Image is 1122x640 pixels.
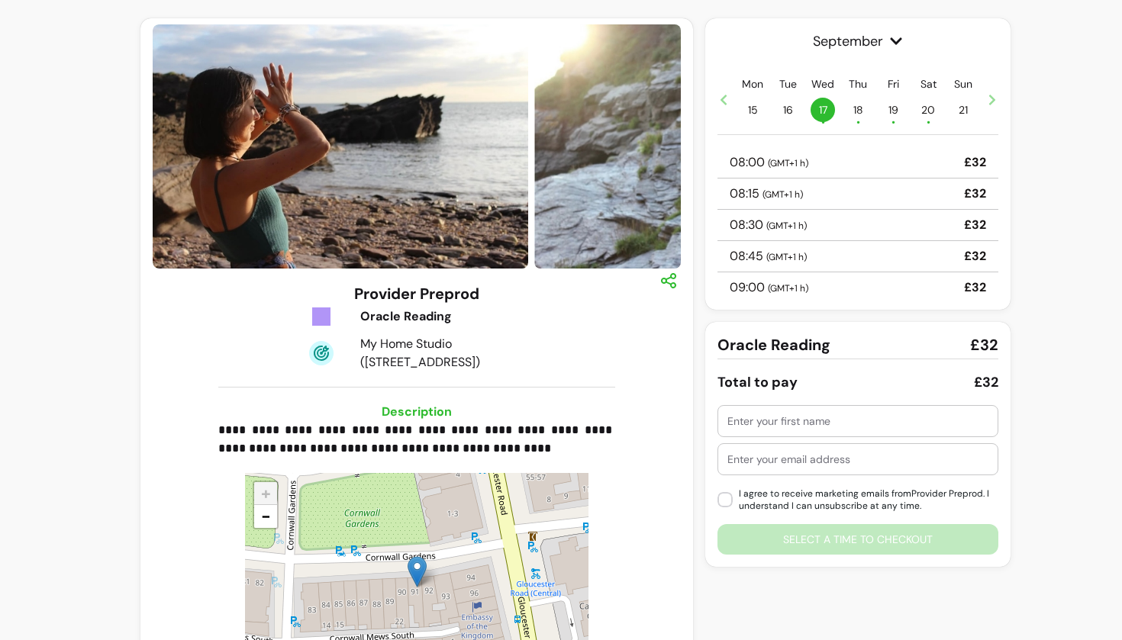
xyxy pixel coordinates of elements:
p: Fri [888,76,899,92]
span: £32 [970,334,998,355]
img: https://d24kbflm3xhntt.cloudfront.net/3ac30bc0-6507-4339-bf83-d57a812b1a82 [534,24,910,269]
span: ( GMT+1 h ) [763,188,803,201]
p: 08:00 [730,153,808,172]
input: Enter your email address [727,452,988,467]
span: 16 [775,98,800,122]
p: 08:15 [730,185,803,203]
span: Oracle Reading [717,334,830,355]
p: 09:00 [730,278,808,297]
span: 18 [846,98,870,122]
a: Zoom in [254,482,277,505]
input: Enter your first name [727,413,988,429]
span: ( GMT+1 h ) [768,157,808,169]
span: 15 [740,98,765,122]
img: Tickets Icon [309,304,334,329]
span: ( GMT+1 h ) [766,220,807,232]
span: 17 [811,98,835,122]
span: • [891,114,895,130]
span: September [717,31,998,52]
div: £32 [974,371,998,393]
p: £32 [964,153,986,172]
span: • [927,114,930,130]
div: Oracle Reading [360,307,545,326]
span: ( GMT+1 h ) [768,282,808,294]
span: 19 [881,98,905,122]
a: Zoom out [254,505,277,528]
div: Total to pay [717,371,798,393]
span: − [261,505,271,527]
div: My Home Studio ([STREET_ADDRESS]) [360,335,545,371]
p: £32 [964,185,986,203]
p: Thu [849,76,867,92]
span: 20 [916,98,940,122]
p: £32 [964,247,986,265]
span: ( GMT+1 h ) [766,251,807,263]
span: + [261,482,271,504]
p: Wed [811,76,834,92]
img: https://d24kbflm3xhntt.cloudfront.net/463e4232-25ff-4ab2-8502-d15609bcd6c5 [153,24,528,269]
p: £32 [964,216,986,234]
p: 08:45 [730,247,807,265]
span: 21 [951,98,975,122]
p: Tue [779,76,797,92]
span: • [856,114,860,130]
h3: Provider Preprod [354,283,479,304]
img: Provider Preprod [408,556,427,587]
h3: Description [218,403,614,421]
p: Mon [742,76,763,92]
p: £32 [964,278,986,297]
p: Sun [954,76,972,92]
p: Sat [920,76,937,92]
span: • [821,114,825,130]
p: 08:30 [730,216,807,234]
